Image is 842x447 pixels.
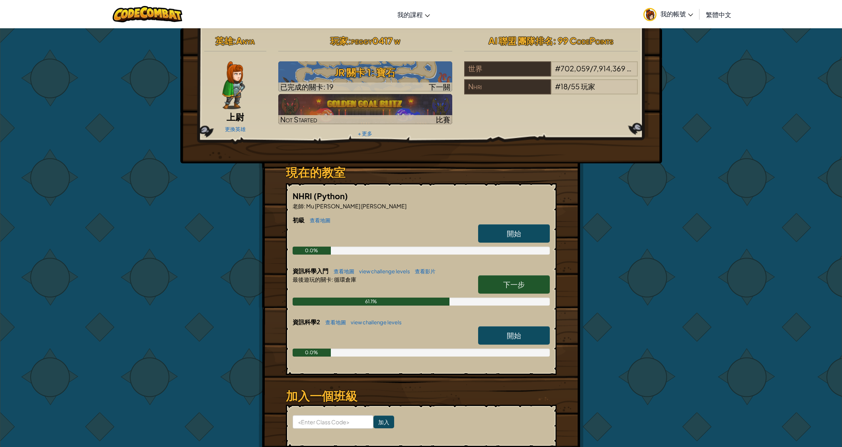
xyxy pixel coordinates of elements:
a: 更換英雄 [225,126,246,132]
span: 初級 [293,216,306,223]
a: view challenge levels [355,268,410,274]
span: 繁體中文 [706,10,731,19]
span: 玩家 [330,35,348,46]
a: 繁體中文 [702,4,735,25]
span: # [555,64,561,73]
span: 已完成的關卡: 19 [280,82,334,91]
span: 開始 [507,331,521,340]
div: 61.1% [293,298,450,306]
a: 查看影片 [411,268,436,274]
a: Not Started比賽 [278,94,452,124]
span: 下一關 [429,82,450,91]
span: : 99 CodePoints [553,35,613,46]
span: 55 [571,82,580,91]
a: 查看地圖 [306,217,330,223]
input: <Enter Class Code> [293,415,373,429]
span: 18 [561,82,568,91]
div: 0.0% [293,349,331,357]
a: view challenge levels [347,319,402,325]
span: peggy0417 w [351,35,400,46]
a: 世界#702,059/7,914,369玩家 [464,69,638,78]
span: / [568,82,571,91]
span: Mu [PERSON_NAME] [PERSON_NAME] [305,202,406,210]
span: # [555,82,561,91]
span: 英雄 [215,35,233,46]
div: 0.0% [293,247,331,255]
a: 我的帳號 [639,2,697,27]
img: CodeCombat logo [113,6,182,22]
span: 上尉 [227,111,244,122]
span: NHRI [293,191,314,201]
span: AI 聯盟 團隊排名 [488,35,553,46]
img: captain-pose.png [222,61,245,109]
span: : [233,35,236,46]
a: + 更多 [358,130,372,137]
span: 7,914,369 [593,64,625,73]
span: : [304,202,305,210]
span: 下一步 [503,280,525,289]
a: 查看地圖 [321,319,346,325]
h3: 現在的教室 [286,163,557,181]
a: 下一關 [278,61,452,92]
span: Not Started [280,115,317,124]
img: Golden Goal [278,94,452,124]
span: / [590,64,593,73]
span: 我的課程 [397,10,423,19]
img: avatar [643,8,656,21]
span: 玩家 [627,64,641,73]
img: JR 關卡 1: 寶石 [278,61,452,92]
span: Anya [236,35,255,46]
h3: JR 關卡 1: 寶石 [278,63,452,81]
span: 循環倉庫 [333,276,356,283]
span: 玩家 [581,82,595,91]
span: 我的帳號 [660,10,693,18]
span: 比賽 [436,115,450,124]
a: 查看地圖 [330,268,354,274]
a: 我的課程 [393,4,434,25]
span: : [332,276,333,283]
span: 702,059 [561,64,590,73]
div: 世界 [464,61,551,76]
span: 最後遊玩的關卡 [293,276,332,283]
span: 資訊科學2 [293,318,321,325]
span: 開始 [507,229,521,238]
input: 加入 [373,416,394,428]
span: (Python) [314,191,348,201]
span: 資訊科學入門 [293,267,330,274]
span: : [348,35,351,46]
div: Nhri [464,79,551,94]
h3: 加入一個班級 [286,387,557,405]
span: 老師 [293,202,304,210]
a: Nhri#18/55玩家 [464,87,638,96]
